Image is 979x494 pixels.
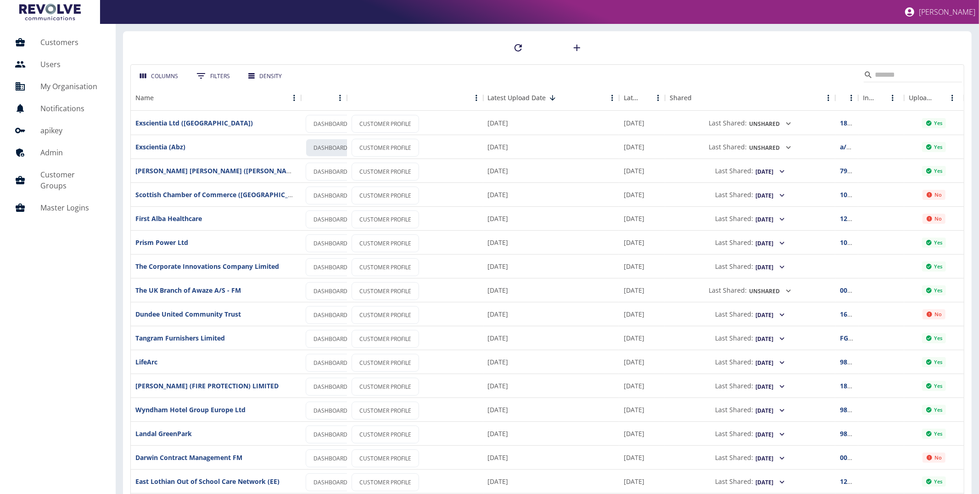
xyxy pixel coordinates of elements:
[352,258,419,276] a: CUSTOMER PROFILE
[306,115,355,133] a: DASHBOARD
[755,403,785,418] button: [DATE]
[352,426,419,443] a: CUSTOMER PROFILE
[840,214,873,223] a: 129561227
[306,306,355,324] a: DASHBOARD
[154,91,167,104] button: Sort
[919,7,975,17] p: [PERSON_NAME]
[904,85,964,111] div: Upload Complete
[135,262,279,271] a: The Corporate Innovations Company Limited
[306,402,355,420] a: DASHBOARD
[352,163,419,181] a: CUSTOMER PROFILE
[934,240,942,245] p: Yes
[934,264,942,269] p: Yes
[483,206,620,230] div: 12 Aug 2025
[40,59,101,70] h5: Users
[306,473,355,491] a: DASHBOARD
[755,451,785,466] button: [DATE]
[934,407,942,413] p: Yes
[483,182,620,206] div: 12 Aug 2025
[934,312,942,317] p: No
[306,354,355,372] a: DASHBOARD
[876,91,889,104] button: Sort
[189,67,237,85] button: Show filters
[352,187,419,204] a: CUSTOMER PROFILE
[840,190,873,199] a: 107104950
[886,91,900,105] button: Menu
[135,93,154,102] div: Name
[670,207,831,230] div: Last Shared:
[934,359,942,365] p: Yes
[7,53,108,75] a: Users
[863,93,876,102] div: Invalid Creds
[352,234,419,252] a: CUSTOMER PROFILE
[934,455,942,460] p: No
[135,286,241,295] a: The UK Branch of Awaze A/S - FM
[40,169,101,191] h5: Customer Groups
[619,159,665,182] div: 11 Aug 2025
[306,139,355,157] a: DASHBOARD
[619,182,665,206] div: 06 Aug 2025
[40,103,101,114] h5: Notifications
[135,166,327,175] a: [PERSON_NAME] [PERSON_NAME] ([PERSON_NAME]) Ltd (EE)
[670,326,831,350] div: Last Shared:
[619,350,665,374] div: 07 Aug 2025
[755,260,785,274] button: [DATE]
[619,397,665,421] div: 04 Aug 2025
[840,358,869,366] a: 98872368
[133,68,185,85] button: Select columns
[934,168,942,174] p: Yes
[488,93,546,102] div: Latest Upload Date
[483,254,620,278] div: 11 Aug 2025
[352,139,419,157] a: CUSTOMER PROFILE
[483,421,620,445] div: 08 Aug 2025
[619,469,665,493] div: 04 Aug 2025
[483,230,620,254] div: 12 Aug 2025
[483,111,620,135] div: 12 Aug 2025
[934,216,942,221] p: No
[692,91,705,104] button: Sort
[670,135,831,159] div: Last Shared:
[864,68,962,84] div: Search
[135,310,241,318] a: Dundee United Community Trust
[40,202,101,213] h5: Master Logins
[483,85,620,111] div: Latest Upload Date
[352,210,419,228] a: CUSTOMER PROFILE
[670,446,831,469] div: Last Shared:
[840,429,869,438] a: 98885569
[755,188,785,203] button: [DATE]
[923,214,945,224] div: Not all required reports for this customer were uploaded for the latest usage month.
[822,91,835,105] button: Menu
[858,85,904,111] div: Invalid Creds
[306,282,355,300] a: DASHBOARD
[135,142,185,151] a: Exscientia (Abz)
[835,85,858,111] div: Ref
[306,187,355,204] a: DASHBOARD
[40,147,101,158] h5: Admin
[135,358,157,366] a: LifeArc
[7,31,108,53] a: Customers
[352,473,419,491] a: CUSTOMER PROFILE
[909,93,935,102] div: Upload Complete
[470,91,483,105] button: Menu
[749,284,792,298] button: Unshared
[934,288,942,293] p: Yes
[945,91,959,105] button: Menu
[352,354,419,372] a: CUSTOMER PROFILE
[7,119,108,142] a: apikey
[483,469,620,493] div: 08 Aug 2025
[306,91,319,104] button: Sort
[619,85,665,111] div: Latest Usage
[306,330,355,348] a: DASHBOARD
[840,142,873,151] a: a/c 287408
[840,334,870,342] a: FG707029
[7,75,108,97] a: My Organisation
[923,190,945,200] div: Not all required reports for this customer were uploaded for the latest usage month.
[619,421,665,445] div: 05 Aug 2025
[483,350,620,374] div: 11 Aug 2025
[19,4,81,20] img: Logo
[40,37,101,48] h5: Customers
[483,326,620,350] div: 11 Aug 2025
[840,381,873,390] a: 185485789
[306,426,355,443] a: DASHBOARD
[638,91,651,104] button: Sort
